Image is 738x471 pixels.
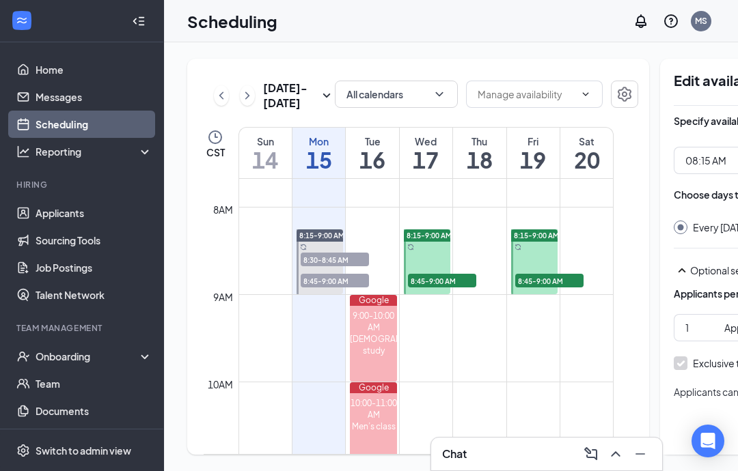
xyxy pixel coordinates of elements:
a: Team [36,370,152,397]
h1: 16 [346,148,398,171]
h1: 20 [560,148,613,171]
svg: ChevronUp [607,446,624,462]
h3: Chat [442,446,467,461]
a: Talent Network [36,281,152,309]
h1: 15 [292,148,345,171]
h1: 17 [400,148,452,171]
button: ComposeMessage [580,443,602,465]
svg: Collapse [132,14,146,28]
a: September 14, 2025 [239,128,292,178]
a: Applicants [36,199,152,227]
div: Onboarding [36,349,141,363]
div: 9am [210,289,236,304]
svg: SmallChevronUp [674,262,690,279]
svg: QuestionInfo [663,13,679,29]
a: September 16, 2025 [346,128,398,178]
a: September 15, 2025 [292,128,345,178]
svg: Analysis [16,145,30,158]
button: Minimize [629,443,651,465]
span: 8:15-9:00 AM [514,231,559,240]
svg: Clock [207,129,223,145]
svg: Settings [616,86,633,102]
svg: ChevronDown [433,87,446,101]
span: CST [206,145,225,159]
svg: Minimize [632,446,648,462]
a: Home [36,56,152,83]
div: Tue [346,134,398,148]
svg: SmallChevronDown [318,87,335,104]
span: 8:45-9:00 AM [301,274,369,287]
button: ChevronRight [240,85,255,106]
span: 8:15-9:00 AM [299,231,344,240]
svg: ComposeMessage [583,446,599,462]
div: 10am [205,377,236,392]
button: Settings [611,81,638,108]
div: Sun [239,134,292,148]
span: 8:45-9:00 AM [408,274,476,287]
div: MS [695,15,707,27]
div: Switch to admin view [36,444,131,457]
svg: Sync [515,244,521,251]
h3: [DATE] - [DATE] [263,81,318,111]
div: Team Management [16,322,150,334]
a: Settings [611,81,638,111]
button: All calendarsChevronDown [335,81,458,108]
span: 8:30-8:45 AM [301,253,369,266]
div: Open Intercom Messenger [692,425,724,457]
div: Wed [400,134,452,148]
div: Google [350,382,397,393]
svg: UserCheck [16,349,30,363]
div: 10:00-11:00 AM [350,397,397,420]
svg: ChevronDown [580,89,591,100]
a: Job Postings [36,254,152,281]
h1: 19 [507,148,560,171]
div: 8am [210,202,236,217]
span: 8:15-9:00 AM [407,231,452,240]
svg: Sync [300,244,307,251]
div: 9:00-10:00 AM [350,310,397,333]
div: Mon [292,134,345,148]
div: Hiring [16,179,150,190]
svg: WorkstreamLogo [15,14,29,27]
svg: Notifications [633,13,649,29]
div: [DEMOGRAPHIC_DATA] study [350,333,397,356]
div: Google [350,295,397,306]
h1: Scheduling [187,10,277,33]
svg: Sync [407,244,414,251]
svg: ChevronLeft [215,87,228,104]
div: Thu [453,134,506,148]
svg: ChevronRight [241,87,254,104]
div: Sat [560,134,613,148]
a: September 18, 2025 [453,128,506,178]
a: Sourcing Tools [36,227,152,254]
h1: 18 [453,148,506,171]
svg: Settings [16,444,30,457]
a: September 19, 2025 [507,128,560,178]
a: Scheduling [36,111,152,138]
a: SurveysCrown [36,425,152,452]
div: Men’s class [350,420,397,432]
a: September 20, 2025 [560,128,613,178]
span: 8:45-9:00 AM [515,274,584,287]
h1: 14 [239,148,292,171]
a: Documents [36,397,152,425]
input: Manage availability [478,87,575,102]
button: ChevronLeft [214,85,229,106]
div: Fri [507,134,560,148]
a: Messages [36,83,152,111]
a: September 17, 2025 [400,128,452,178]
button: ChevronUp [605,443,627,465]
div: Reporting [36,145,153,158]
